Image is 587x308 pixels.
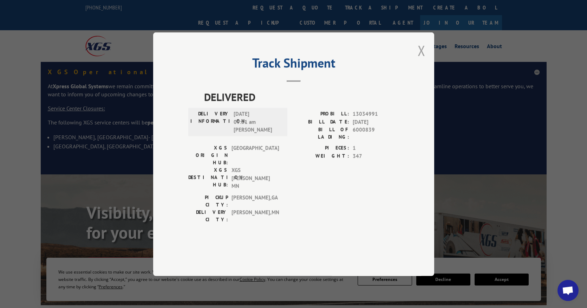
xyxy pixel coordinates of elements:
[353,118,399,126] span: [DATE]
[294,144,349,152] label: PIECES:
[294,152,349,160] label: WEIGHT:
[231,208,279,223] span: [PERSON_NAME] , MN
[234,110,281,134] span: [DATE] 09:31 am [PERSON_NAME]
[557,280,579,301] a: Open chat
[353,110,399,118] span: 13034991
[294,110,349,118] label: PROBILL:
[188,58,399,71] h2: Track Shipment
[188,208,228,223] label: DELIVERY CITY:
[231,166,279,190] span: XGS [PERSON_NAME] MN
[188,166,228,190] label: XGS DESTINATION HUB:
[204,89,399,105] span: DELIVERED
[188,144,228,166] label: XGS ORIGIN HUB:
[353,152,399,160] span: 347
[294,118,349,126] label: BILL DATE:
[418,41,425,60] button: Close modal
[231,144,279,166] span: [GEOGRAPHIC_DATA]
[188,193,228,208] label: PICKUP CITY:
[353,144,399,152] span: 1
[353,126,399,141] span: 6000839
[231,193,279,208] span: [PERSON_NAME] , GA
[294,126,349,141] label: BILL OF LADING:
[190,110,230,134] label: DELIVERY INFORMATION:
